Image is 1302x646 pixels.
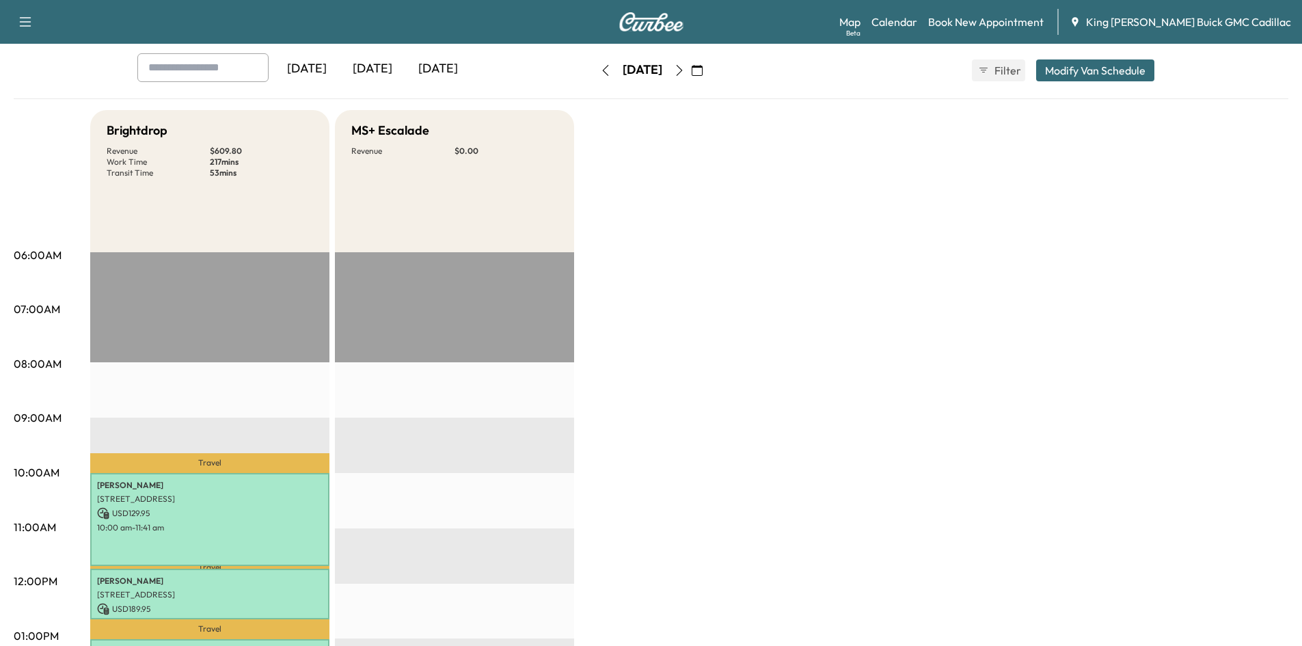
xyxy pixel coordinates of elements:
span: Filter [994,62,1019,79]
p: 07:00AM [14,301,60,317]
p: USD 189.95 [97,603,323,615]
div: Beta [846,28,860,38]
button: Modify Van Schedule [1036,59,1154,81]
p: 01:00PM [14,628,59,644]
p: [PERSON_NAME] [97,576,323,587]
div: [DATE] [274,53,340,85]
p: Travel [90,619,329,640]
p: 09:00AM [14,409,62,426]
p: 12:00PM [14,573,57,589]
span: King [PERSON_NAME] Buick GMC Cadillac [1086,14,1291,30]
p: [STREET_ADDRESS] [97,494,323,504]
p: Transit Time [107,167,210,178]
img: Curbee Logo [619,12,684,31]
p: 06:00AM [14,247,62,263]
p: 10:00 am - 11:41 am [97,522,323,533]
p: Travel [90,453,329,472]
p: Revenue [107,146,210,157]
p: 10:00AM [14,464,59,481]
p: 217 mins [210,157,313,167]
p: 53 mins [210,167,313,178]
div: [DATE] [405,53,471,85]
div: [DATE] [340,53,405,85]
p: $ 0.00 [455,146,558,157]
p: Work Time [107,157,210,167]
div: [DATE] [623,62,662,79]
button: Filter [972,59,1025,81]
p: 11:00AM [14,519,56,535]
p: 08:00AM [14,355,62,372]
p: Revenue [351,146,455,157]
h5: MS+ Escalade [351,121,429,140]
p: [STREET_ADDRESS] [97,589,323,600]
p: Travel [90,566,329,569]
a: Book New Appointment [928,14,1044,30]
a: Calendar [871,14,917,30]
p: USD 129.95 [97,507,323,520]
a: MapBeta [839,14,860,30]
p: [PERSON_NAME] [97,480,323,491]
p: 11:44 am - 12:39 pm [97,618,323,629]
p: $ 609.80 [210,146,313,157]
h5: Brightdrop [107,121,167,140]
